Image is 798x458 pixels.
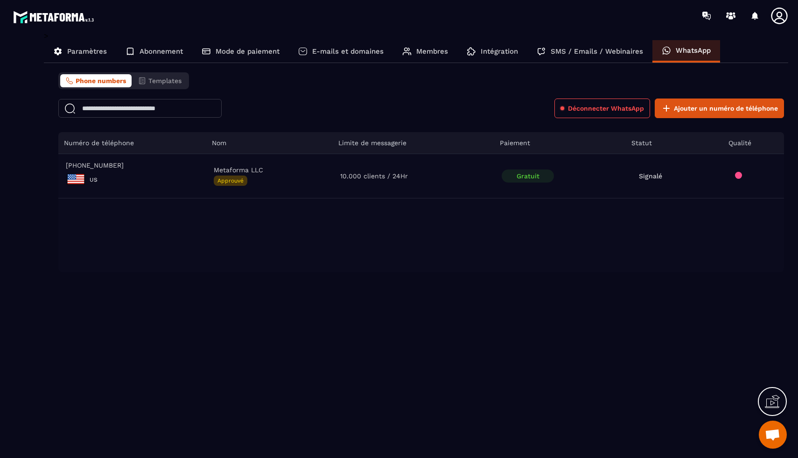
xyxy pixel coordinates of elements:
[416,47,448,56] p: Membres
[76,77,126,85] span: Phone numbers
[481,47,518,56] p: Intégration
[674,104,778,113] span: Ajouter un numéro de téléphone
[551,47,643,56] p: SMS / Emails / Webinaires
[90,176,98,183] span: US
[655,99,784,118] button: Ajouter un numéro de téléphone
[676,46,711,55] p: WhatsApp
[214,176,247,186] span: Approuvé
[148,77,182,85] span: Templates
[633,169,668,183] span: Signalé
[44,31,789,272] div: >
[333,132,495,154] th: Limite de messagerie
[568,104,644,113] span: Déconnecter WhatsApp
[554,99,650,118] button: Déconnecter WhatsApp
[58,132,206,154] th: Numéro de téléphone
[206,132,332,154] th: Nom
[312,47,384,56] p: E-mails et domaines
[13,8,97,26] img: logo
[133,74,187,87] button: Templates
[60,74,132,87] button: Phone numbers
[66,169,86,189] img: Flag
[140,47,183,56] p: Abonnement
[759,421,787,449] div: Ouvrir le chat
[66,162,199,169] span: [PHONE_NUMBER]
[502,169,554,183] div: Gratuit
[333,154,495,198] td: 10.000 clients / 24Hr
[494,132,626,154] th: Paiement
[67,47,107,56] p: Paramètres
[206,154,332,198] td: Metaforma LLC
[723,132,784,154] th: Qualité
[626,132,723,154] th: Statut
[216,47,280,56] p: Mode de paiement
